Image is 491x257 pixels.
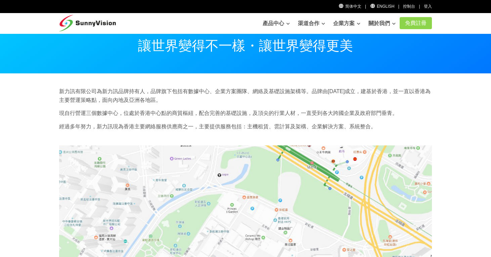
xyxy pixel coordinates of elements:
li: | [365,3,366,10]
p: 現自行營運三個數據中心，位處於香港中心點的商貿樞紐，配合完善的基礎設施，及頂尖的行業人材，一直受到各大跨國企業及政府部門垂青。 [59,109,432,118]
a: English [370,4,394,9]
li: | [419,3,420,10]
a: 企業方案 [333,17,360,30]
p: 經過多年努力，新力訊現為香港主要網絡服務供應商之一，主要提供服務包括：主機租賃、雲計算及架構、企業解決方案、系統整合。 [59,122,432,131]
a: 免費註冊 [400,17,432,29]
a: 渠道合作 [298,17,325,30]
p: 讓世界變得不一樣・讓世界變得更美 [59,39,432,52]
li: | [398,3,399,10]
a: 登入 [424,4,432,9]
a: 產品中心 [263,17,290,30]
a: 简体中文 [338,4,361,9]
a: 關於我們 [368,17,396,30]
a: 控制台 [403,4,415,9]
p: 新力訊有限公司為新力訊品牌持有人，品牌旗下包括有數據中心、企業方案團隊、網絡及基礎設施架構等。品牌由[DATE]成立，建基於香港，並一直以香港為主要營運策略點，面向內地及亞洲各地區。 [59,87,432,104]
